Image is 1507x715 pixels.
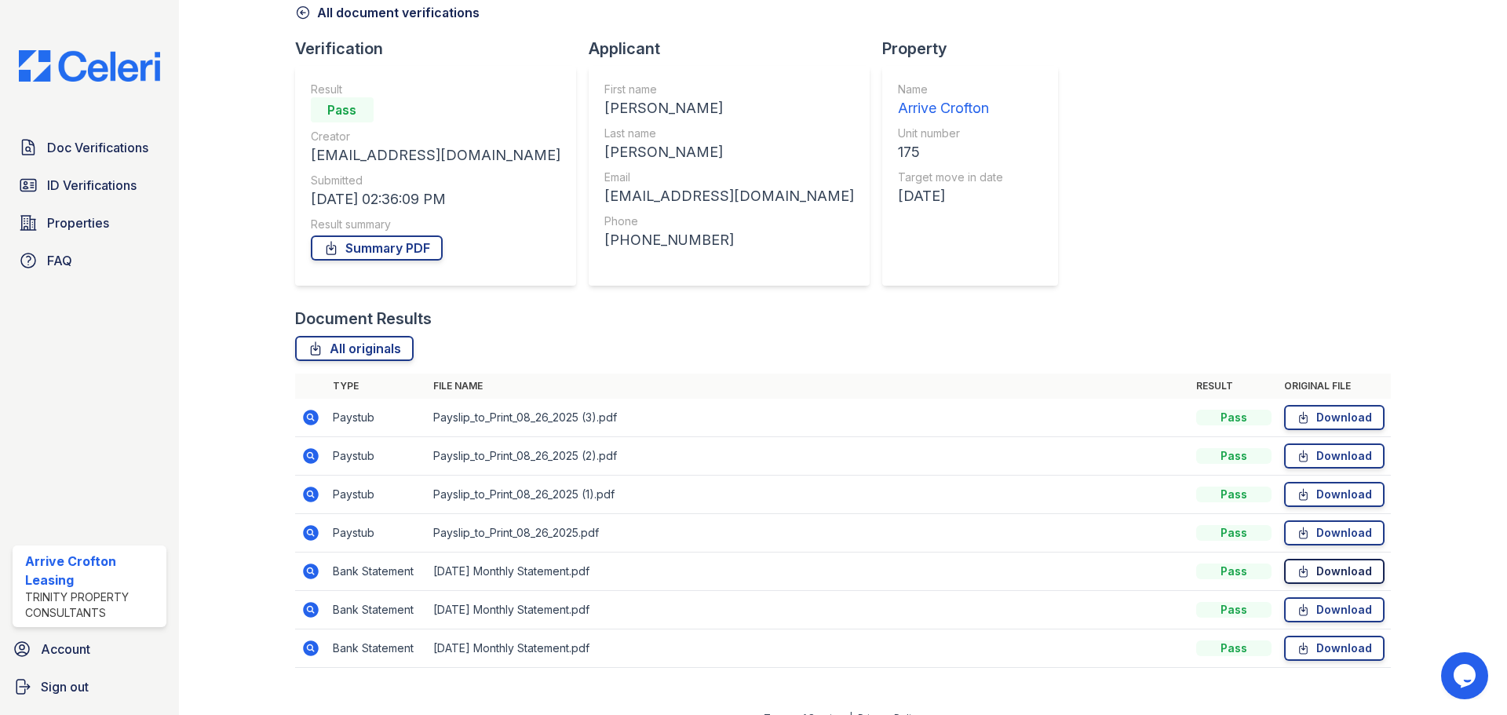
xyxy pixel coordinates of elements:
[311,82,560,97] div: Result
[898,141,1003,163] div: 175
[604,170,854,185] div: Email
[295,308,432,330] div: Document Results
[13,132,166,163] a: Doc Verifications
[882,38,1071,60] div: Property
[898,97,1003,119] div: Arrive Crofton
[1284,559,1385,584] a: Download
[1278,374,1391,399] th: Original file
[295,3,480,22] a: All document verifications
[604,213,854,229] div: Phone
[1196,448,1272,464] div: Pass
[604,97,854,119] div: [PERSON_NAME]
[1196,564,1272,579] div: Pass
[604,185,854,207] div: [EMAIL_ADDRESS][DOMAIN_NAME]
[311,188,560,210] div: [DATE] 02:36:09 PM
[604,126,854,141] div: Last name
[6,633,173,665] a: Account
[427,437,1190,476] td: Payslip_to_Print_08_26_2025 (2).pdf
[41,640,90,658] span: Account
[604,141,854,163] div: [PERSON_NAME]
[327,591,427,629] td: Bank Statement
[47,213,109,232] span: Properties
[6,671,173,702] a: Sign out
[1196,487,1272,502] div: Pass
[295,336,414,361] a: All originals
[1284,443,1385,469] a: Download
[295,38,589,60] div: Verification
[327,437,427,476] td: Paystub
[13,245,166,276] a: FAQ
[311,217,560,232] div: Result summary
[1190,374,1278,399] th: Result
[427,553,1190,591] td: [DATE] Monthly Statement.pdf
[1284,597,1385,622] a: Download
[311,173,560,188] div: Submitted
[427,476,1190,514] td: Payslip_to_Print_08_26_2025 (1).pdf
[604,229,854,251] div: [PHONE_NUMBER]
[898,126,1003,141] div: Unit number
[311,129,560,144] div: Creator
[1284,520,1385,545] a: Download
[47,251,72,270] span: FAQ
[427,399,1190,437] td: Payslip_to_Print_08_26_2025 (3).pdf
[327,374,427,399] th: Type
[898,82,1003,119] a: Name Arrive Crofton
[311,97,374,122] div: Pass
[13,207,166,239] a: Properties
[427,591,1190,629] td: [DATE] Monthly Statement.pdf
[41,677,89,696] span: Sign out
[898,82,1003,97] div: Name
[47,138,148,157] span: Doc Verifications
[1284,636,1385,661] a: Download
[604,82,854,97] div: First name
[427,514,1190,553] td: Payslip_to_Print_08_26_2025.pdf
[327,399,427,437] td: Paystub
[1196,525,1272,541] div: Pass
[25,589,160,621] div: Trinity Property Consultants
[327,476,427,514] td: Paystub
[1284,482,1385,507] a: Download
[47,176,137,195] span: ID Verifications
[13,170,166,201] a: ID Verifications
[898,170,1003,185] div: Target move in date
[25,552,160,589] div: Arrive Crofton Leasing
[311,235,443,261] a: Summary PDF
[327,514,427,553] td: Paystub
[1196,602,1272,618] div: Pass
[1196,410,1272,425] div: Pass
[1196,640,1272,656] div: Pass
[427,374,1190,399] th: File name
[327,629,427,668] td: Bank Statement
[1441,652,1491,699] iframe: chat widget
[427,629,1190,668] td: [DATE] Monthly Statement.pdf
[327,553,427,591] td: Bank Statement
[1284,405,1385,430] a: Download
[6,50,173,82] img: CE_Logo_Blue-a8612792a0a2168367f1c8372b55b34899dd931a85d93a1a3d3e32e68fde9ad4.png
[898,185,1003,207] div: [DATE]
[311,144,560,166] div: [EMAIL_ADDRESS][DOMAIN_NAME]
[589,38,882,60] div: Applicant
